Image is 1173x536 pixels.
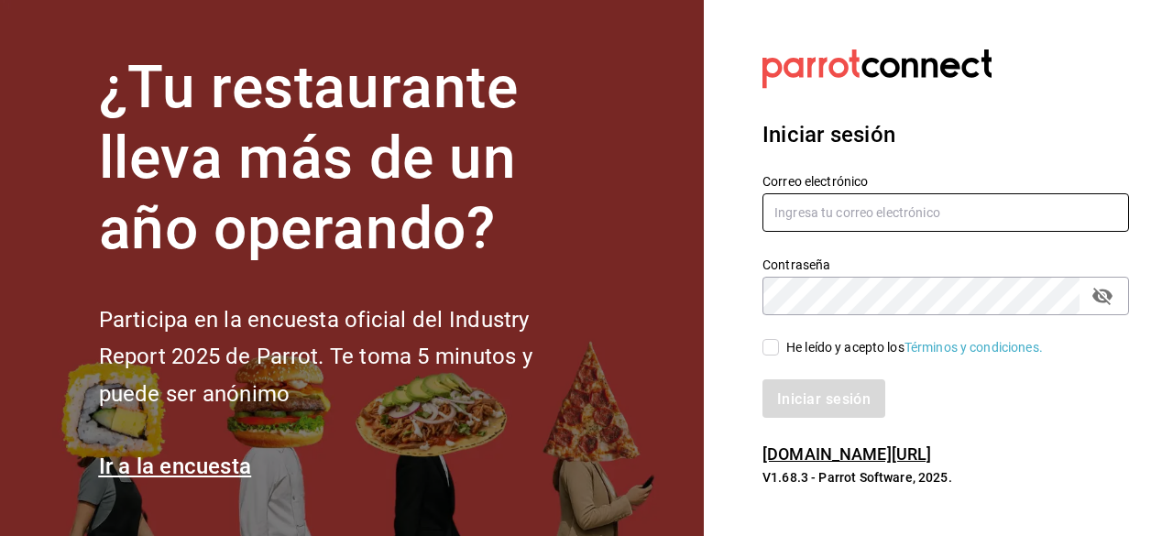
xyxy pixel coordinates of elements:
input: Ingresa tu correo electrónico [762,193,1129,232]
font: Contraseña [762,257,830,272]
a: Términos y condiciones. [904,340,1043,355]
font: V1.68.3 - Parrot Software, 2025. [762,470,952,485]
font: He leído y acepto los [786,340,904,355]
font: Iniciar sesión [762,122,895,148]
font: ¿Tu restaurante lleva más de un año operando? [99,53,519,263]
font: Participa en la encuesta oficial del Industry Report 2025 de Parrot. Te toma 5 minutos y puede se... [99,307,532,408]
font: Correo electrónico [762,174,868,189]
a: [DOMAIN_NAME][URL] [762,444,931,464]
a: Ir a la encuesta [99,454,252,479]
button: campo de contraseña [1087,280,1118,312]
